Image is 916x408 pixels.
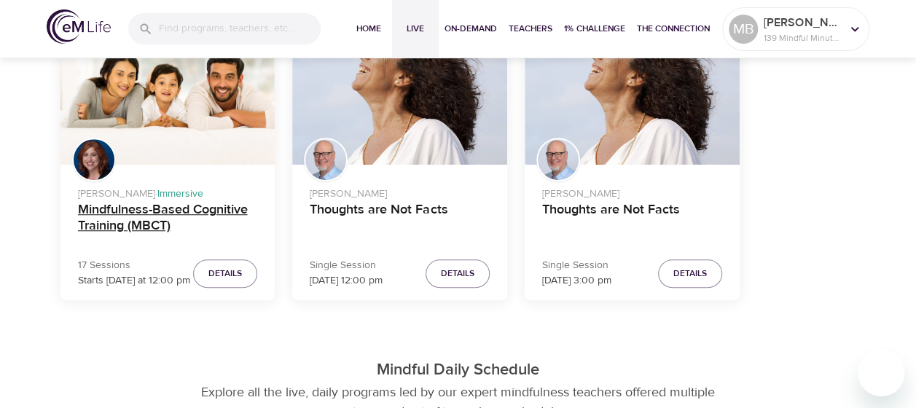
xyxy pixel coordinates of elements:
[351,21,386,36] span: Home
[542,273,611,289] p: [DATE] 3:00 pm
[764,14,841,31] p: [PERSON_NAME]
[637,21,710,36] span: The Connection
[78,181,258,202] p: [PERSON_NAME] ·
[729,15,758,44] div: MB
[658,259,722,288] button: Details
[60,44,275,165] button: Mindfulness-Based Cognitive Training (MBCT)
[78,202,258,237] h4: Mindfulness-Based Cognitive Training (MBCT)
[441,266,474,281] span: Details
[445,21,497,36] span: On-Demand
[292,44,507,165] button: Thoughts are Not Facts
[47,9,111,44] img: logo
[673,266,707,281] span: Details
[78,258,190,273] p: 17 Sessions
[525,44,740,165] button: Thoughts are Not Facts
[542,258,611,273] p: Single Session
[398,21,433,36] span: Live
[564,21,625,36] span: 1% Challenge
[509,21,552,36] span: Teachers
[310,181,490,202] p: [PERSON_NAME]
[208,266,242,281] span: Details
[310,258,383,273] p: Single Session
[764,31,841,44] p: 139 Mindful Minutes
[310,202,490,237] h4: Thoughts are Not Facts
[49,358,868,382] p: Mindful Daily Schedule
[426,259,490,288] button: Details
[159,13,321,44] input: Find programs, teachers, etc...
[542,202,722,237] h4: Thoughts are Not Facts
[78,273,190,289] p: Starts [DATE] at 12:00 pm
[157,187,203,200] span: Immersive
[193,259,257,288] button: Details
[858,350,904,396] iframe: Button to launch messaging window
[310,273,383,289] p: [DATE] 12:00 pm
[542,181,722,202] p: [PERSON_NAME]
